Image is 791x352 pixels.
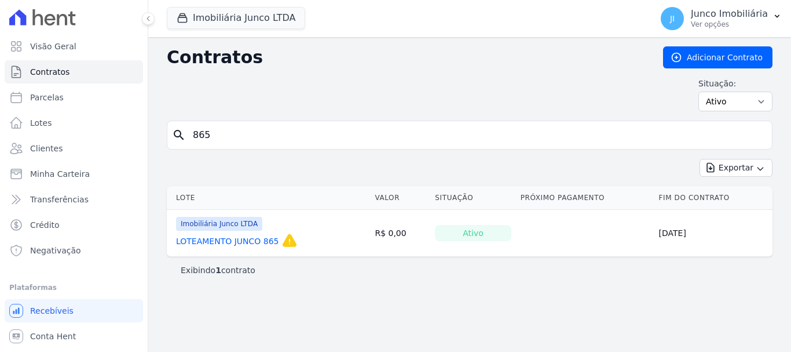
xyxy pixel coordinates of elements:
a: LOTEAMENTO JUNCO 865 [176,235,279,247]
div: Ativo [435,225,511,241]
p: Junco Imobiliária [691,8,768,20]
label: Situação: [698,78,772,89]
a: Minha Carteira [5,162,143,186]
span: JI [670,14,675,23]
span: Imobiliária Junco LTDA [176,217,262,231]
a: Adicionar Contrato [663,46,772,68]
span: Negativação [30,245,81,256]
a: Parcelas [5,86,143,109]
a: Visão Geral [5,35,143,58]
th: Situação [430,186,515,210]
span: Transferências [30,194,89,205]
td: R$ 0,00 [370,210,430,257]
a: Contratos [5,60,143,84]
a: Conta Hent [5,325,143,348]
span: Minha Carteira [30,168,90,180]
span: Crédito [30,219,60,231]
th: Fim do Contrato [654,186,772,210]
i: search [172,128,186,142]
a: Transferências [5,188,143,211]
p: Ver opções [691,20,768,29]
a: Recebíveis [5,299,143,322]
th: Lote [167,186,370,210]
h2: Contratos [167,47,644,68]
a: Negativação [5,239,143,262]
a: Clientes [5,137,143,160]
input: Buscar por nome do lote [186,124,767,147]
span: Visão Geral [30,41,76,52]
p: Exibindo contrato [181,264,255,276]
button: Imobiliária Junco LTDA [167,7,305,29]
th: Próximo Pagamento [516,186,654,210]
span: Contratos [30,66,69,78]
button: Exportar [700,159,772,177]
span: Recebíveis [30,305,74,317]
span: Conta Hent [30,331,76,342]
td: [DATE] [654,210,772,257]
a: Crédito [5,213,143,237]
a: Lotes [5,111,143,135]
span: Parcelas [30,92,64,103]
b: 1 [215,266,221,275]
span: Clientes [30,143,63,154]
th: Valor [370,186,430,210]
button: JI Junco Imobiliária Ver opções [651,2,791,35]
span: Lotes [30,117,52,129]
div: Plataformas [9,281,138,295]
